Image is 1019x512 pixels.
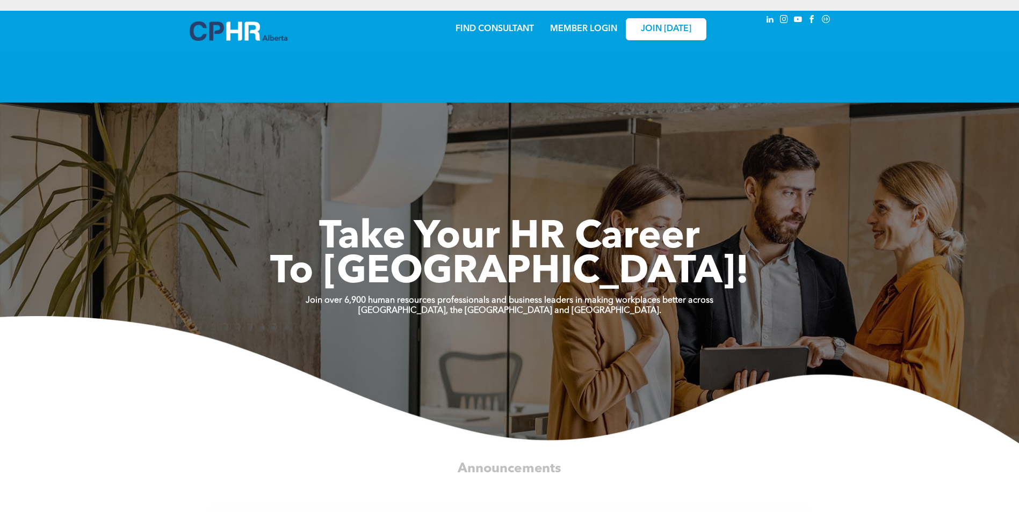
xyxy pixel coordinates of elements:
a: youtube [792,13,804,28]
a: JOIN [DATE] [626,18,706,40]
a: Social network [820,13,832,28]
span: To [GEOGRAPHIC_DATA]! [270,253,749,292]
a: facebook [806,13,818,28]
span: Take Your HR Career [319,218,700,257]
a: instagram [778,13,790,28]
a: MEMBER LOGIN [550,25,617,33]
a: linkedin [764,13,776,28]
span: Announcements [458,462,561,476]
img: A blue and white logo for cp alberta [190,21,287,41]
strong: [GEOGRAPHIC_DATA], the [GEOGRAPHIC_DATA] and [GEOGRAPHIC_DATA]. [358,306,661,315]
a: FIND CONSULTANT [456,25,534,33]
span: JOIN [DATE] [641,24,691,34]
strong: Join over 6,900 human resources professionals and business leaders in making workplaces better ac... [306,296,713,305]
